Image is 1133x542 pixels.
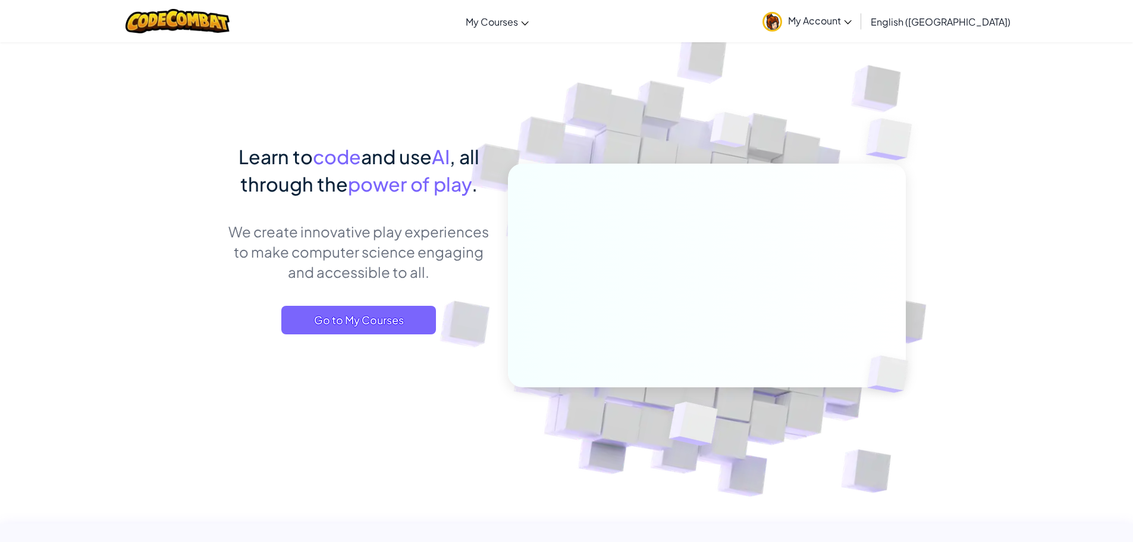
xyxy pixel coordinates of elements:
a: My Account [757,2,858,40]
span: English ([GEOGRAPHIC_DATA]) [871,15,1010,28]
img: Overlap cubes [688,89,773,177]
span: code [313,145,361,168]
span: My Courses [466,15,518,28]
span: power of play [348,172,472,196]
a: English ([GEOGRAPHIC_DATA]) [865,5,1016,37]
span: AI [432,145,450,168]
img: Overlap cubes [639,377,746,475]
img: Overlap cubes [847,331,936,418]
span: My Account [788,14,852,27]
img: avatar [762,12,782,32]
p: We create innovative play experiences to make computer science engaging and accessible to all. [228,221,490,282]
img: Overlap cubes [842,89,945,190]
span: and use [361,145,432,168]
span: Learn to [238,145,313,168]
a: Go to My Courses [281,306,436,334]
img: CodeCombat logo [125,9,230,33]
a: My Courses [460,5,535,37]
span: . [472,172,478,196]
